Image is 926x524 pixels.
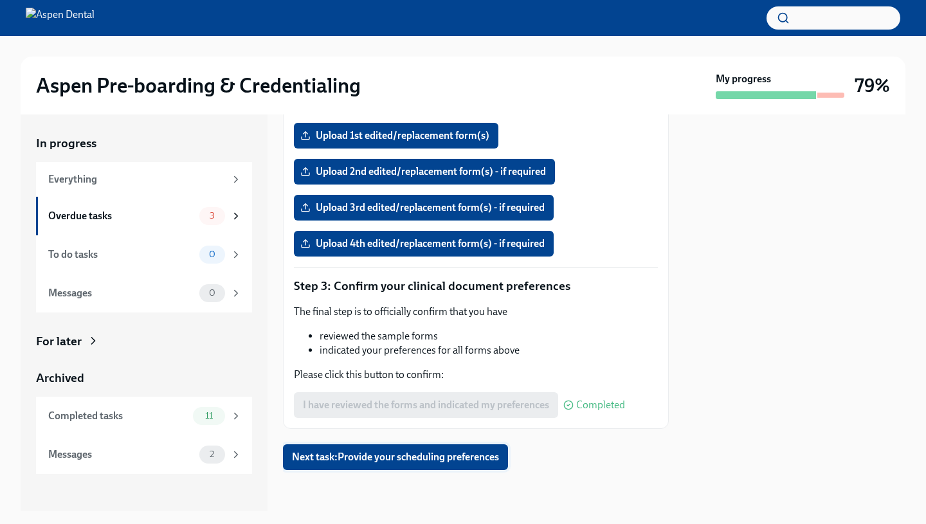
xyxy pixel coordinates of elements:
[283,444,508,470] button: Next task:Provide your scheduling preferences
[716,72,771,86] strong: My progress
[197,411,221,420] span: 11
[303,201,545,214] span: Upload 3rd edited/replacement form(s) - if required
[36,197,252,235] a: Overdue tasks3
[48,447,194,462] div: Messages
[36,162,252,197] a: Everything
[303,129,489,142] span: Upload 1st edited/replacement form(s)
[36,435,252,474] a: Messages2
[292,451,499,464] span: Next task : Provide your scheduling preferences
[303,237,545,250] span: Upload 4th edited/replacement form(s) - if required
[36,73,361,98] h2: Aspen Pre-boarding & Credentialing
[36,135,252,152] a: In progress
[294,231,554,257] label: Upload 4th edited/replacement form(s) - if required
[294,368,658,382] p: Please click this button to confirm:
[294,305,658,319] p: The final step is to officially confirm that you have
[320,329,658,343] li: reviewed the sample forms
[48,248,194,262] div: To do tasks
[294,123,498,149] label: Upload 1st edited/replacement form(s)
[202,211,222,221] span: 3
[48,209,194,223] div: Overdue tasks
[576,400,625,410] span: Completed
[294,278,658,294] p: Step 3: Confirm your clinical document preferences
[201,249,223,259] span: 0
[26,8,95,28] img: Aspen Dental
[320,343,658,357] li: indicated your preferences for all forms above
[201,288,223,298] span: 0
[36,397,252,435] a: Completed tasks11
[294,195,554,221] label: Upload 3rd edited/replacement form(s) - if required
[36,370,252,386] a: Archived
[48,286,194,300] div: Messages
[202,449,222,459] span: 2
[303,165,546,178] span: Upload 2nd edited/replacement form(s) - if required
[48,172,225,186] div: Everything
[36,333,252,350] a: For later
[36,274,252,312] a: Messages0
[36,333,82,350] div: For later
[48,409,188,423] div: Completed tasks
[36,235,252,274] a: To do tasks0
[855,74,890,97] h3: 79%
[294,159,555,185] label: Upload 2nd edited/replacement form(s) - if required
